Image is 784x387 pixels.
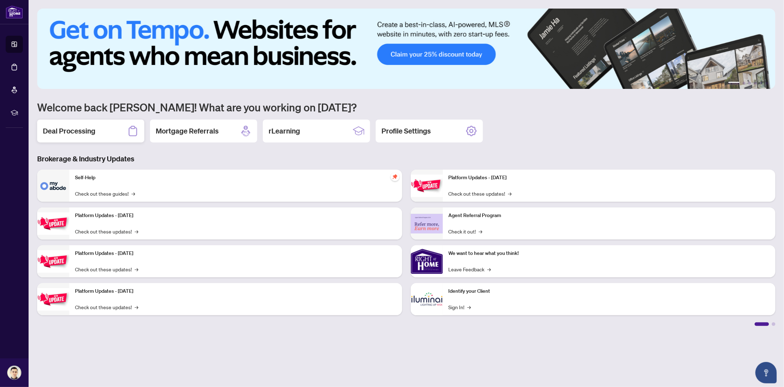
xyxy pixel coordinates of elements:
p: Platform Updates - [DATE] [75,212,396,220]
h2: rLearning [269,126,300,136]
img: We want to hear what you think! [411,245,443,277]
img: Slide 0 [37,9,775,89]
span: → [135,303,138,311]
span: → [131,190,135,197]
p: Identify your Client [449,287,770,295]
p: We want to hear what you think! [449,250,770,257]
p: Platform Updates - [DATE] [449,174,770,182]
a: Check out these updates!→ [75,227,138,235]
img: Self-Help [37,170,69,202]
p: Agent Referral Program [449,212,770,220]
img: Platform Updates - July 8, 2025 [37,288,69,311]
h1: Welcome back [PERSON_NAME]! What are you working on [DATE]? [37,100,775,114]
a: Leave Feedback→ [449,265,491,273]
button: 3 [748,82,751,85]
span: pushpin [391,172,399,181]
img: logo [6,5,23,19]
a: Check it out!→ [449,227,483,235]
a: Check out these updates!→ [75,265,138,273]
img: Agent Referral Program [411,214,443,233]
span: → [468,303,471,311]
span: → [508,190,512,197]
img: Platform Updates - July 21, 2025 [37,250,69,273]
span: → [135,227,138,235]
img: Identify your Client [411,283,443,315]
button: 6 [765,82,768,85]
p: Platform Updates - [DATE] [75,287,396,295]
button: 4 [754,82,757,85]
img: Profile Icon [8,366,21,380]
img: Platform Updates - September 16, 2025 [37,212,69,235]
button: 1 [728,82,740,85]
p: Self-Help [75,174,396,182]
h3: Brokerage & Industry Updates [37,154,775,164]
button: 5 [760,82,763,85]
button: Open asap [755,362,777,383]
a: Check out these updates!→ [75,303,138,311]
a: Sign In!→ [449,303,471,311]
img: Platform Updates - June 23, 2025 [411,175,443,197]
span: → [135,265,138,273]
a: Check out these updates!→ [449,190,512,197]
span: → [488,265,491,273]
h2: Mortgage Referrals [156,126,219,136]
p: Platform Updates - [DATE] [75,250,396,257]
h2: Profile Settings [381,126,431,136]
button: 2 [743,82,745,85]
h2: Deal Processing [43,126,95,136]
a: Check out these guides!→ [75,190,135,197]
span: → [479,227,483,235]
